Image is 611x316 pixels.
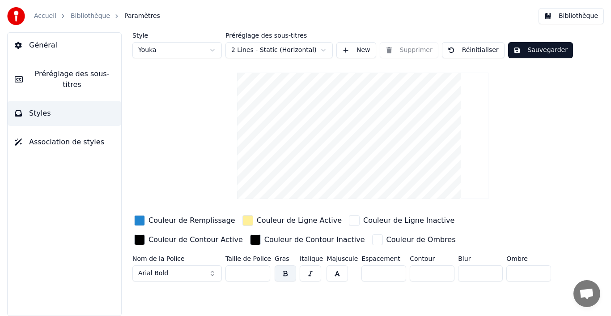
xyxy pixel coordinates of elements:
[29,108,51,119] span: Styles
[29,137,104,147] span: Association de styles
[264,234,365,245] div: Couleur de Contour Inactive
[506,255,551,262] label: Ombre
[573,280,600,307] a: Ouvrir le chat
[71,12,110,21] a: Bibliothèque
[132,255,222,262] label: Nom de la Police
[361,255,406,262] label: Espacement
[30,69,114,90] span: Préréglage des sous-titres
[539,8,604,24] button: Bibliothèque
[225,255,271,262] label: Taille de Police
[34,12,160,21] nav: breadcrumb
[336,42,376,58] button: New
[8,130,121,155] button: Association de styles
[132,213,237,228] button: Couleur de Remplissage
[275,255,296,262] label: Gras
[29,40,57,51] span: Général
[149,234,243,245] div: Couleur de Contour Active
[124,12,160,21] span: Paramètres
[508,42,573,58] button: Sauvegarder
[132,233,245,247] button: Couleur de Contour Active
[386,234,456,245] div: Couleur de Ombres
[34,12,56,21] a: Accueil
[442,42,505,58] button: Réinitialiser
[370,233,458,247] button: Couleur de Ombres
[8,101,121,126] button: Styles
[458,255,503,262] label: Blur
[327,255,358,262] label: Majuscule
[8,61,121,97] button: Préréglage des sous-titres
[248,233,367,247] button: Couleur de Contour Inactive
[257,215,342,226] div: Couleur de Ligne Active
[225,32,333,39] label: Préréglage des sous-titres
[138,269,168,278] span: Arial Bold
[410,255,454,262] label: Contour
[347,213,456,228] button: Couleur de Ligne Inactive
[132,32,222,39] label: Style
[7,7,25,25] img: youka
[8,33,121,58] button: Général
[363,215,454,226] div: Couleur de Ligne Inactive
[241,213,344,228] button: Couleur de Ligne Active
[149,215,235,226] div: Couleur de Remplissage
[300,255,323,262] label: Italique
